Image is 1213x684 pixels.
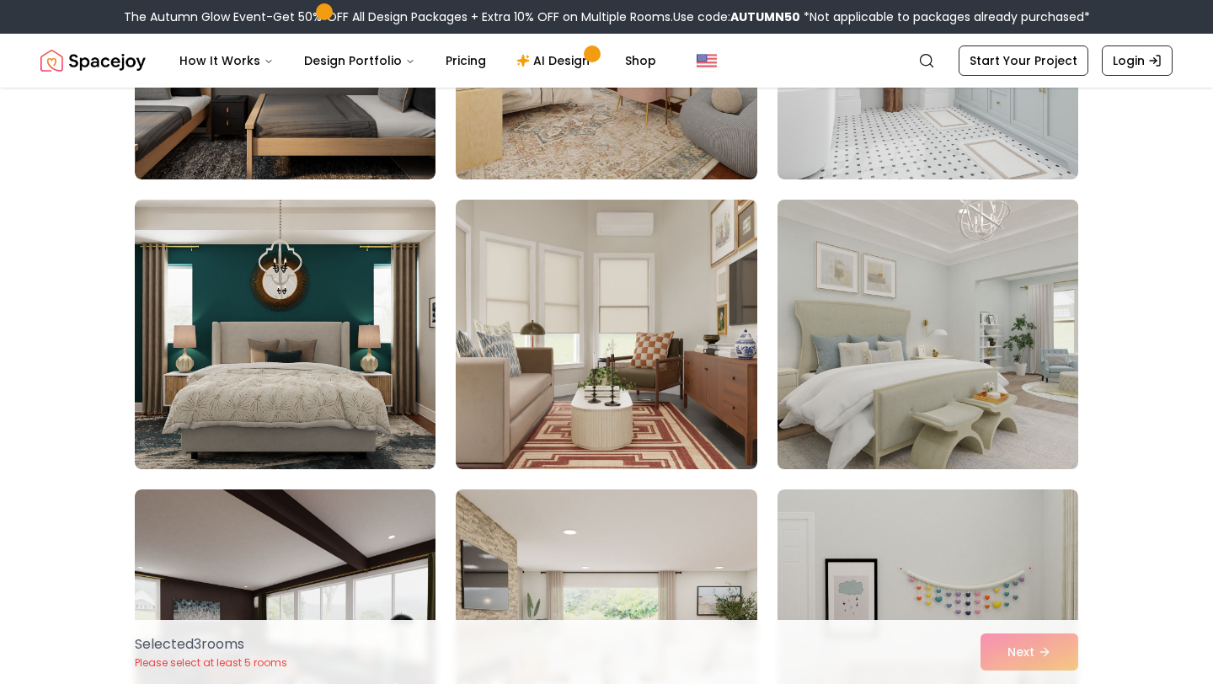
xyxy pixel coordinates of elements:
[612,44,670,77] a: Shop
[456,200,756,469] img: Room room-47
[135,656,287,670] p: Please select at least 5 rooms
[770,193,1086,476] img: Room room-48
[673,8,800,25] span: Use code:
[800,8,1090,25] span: *Not applicable to packages already purchased*
[40,44,146,77] a: Spacejoy
[124,8,1090,25] div: The Autumn Glow Event-Get 50% OFF All Design Packages + Extra 10% OFF on Multiple Rooms.
[166,44,670,77] nav: Main
[166,44,287,77] button: How It Works
[432,44,500,77] a: Pricing
[959,45,1088,76] a: Start Your Project
[1102,45,1173,76] a: Login
[40,44,146,77] img: Spacejoy Logo
[135,200,436,469] img: Room room-46
[291,44,429,77] button: Design Portfolio
[135,634,287,655] p: Selected 3 room s
[503,44,608,77] a: AI Design
[40,34,1173,88] nav: Global
[697,51,717,71] img: United States
[730,8,800,25] b: AUTUMN50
